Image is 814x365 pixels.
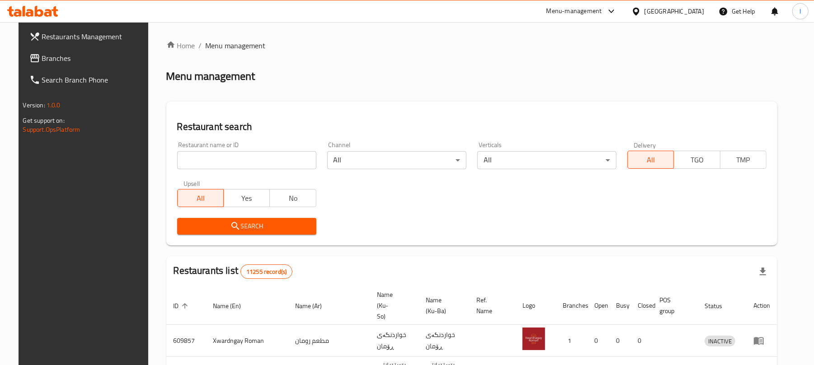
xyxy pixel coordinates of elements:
[240,264,292,279] div: Total records count
[752,261,774,282] div: Export file
[227,192,266,205] span: Yes
[206,325,288,357] td: Xwardngay Roman
[213,300,253,311] span: Name (En)
[223,189,270,207] button: Yes
[177,189,224,207] button: All
[23,99,45,111] span: Version:
[22,47,155,69] a: Branches
[477,151,616,169] div: All
[174,264,293,279] h2: Restaurants list
[166,40,195,51] a: Home
[609,286,631,325] th: Busy
[184,180,200,186] label: Upsell
[184,221,309,232] span: Search
[673,151,720,169] button: TGO
[800,6,801,16] span: l
[166,325,206,357] td: 609857
[705,336,735,347] span: INACTIVE
[22,69,155,91] a: Search Branch Phone
[273,192,312,205] span: No
[753,335,770,346] div: Menu
[477,295,504,316] span: Ref. Name
[631,325,653,357] td: 0
[288,325,370,357] td: مطعم رومان
[588,286,609,325] th: Open
[522,328,545,350] img: Xwardngay Roman
[22,26,155,47] a: Restaurants Management
[631,153,670,166] span: All
[181,192,220,205] span: All
[546,6,602,17] div: Menu-management
[42,74,147,85] span: Search Branch Phone
[705,300,734,311] span: Status
[241,268,292,276] span: 11255 record(s)
[166,40,777,51] nav: breadcrumb
[174,300,191,311] span: ID
[426,295,459,316] span: Name (Ku-Ba)
[746,286,777,325] th: Action
[609,325,631,357] td: 0
[678,153,716,166] span: TGO
[370,325,419,357] td: خواردنگەی ڕۆمان
[23,124,80,135] a: Support.OpsPlatform
[166,69,255,83] h2: Menu management
[556,286,588,325] th: Branches
[206,40,266,51] span: Menu management
[377,289,408,322] span: Name (Ku-So)
[634,142,656,148] label: Delivery
[645,6,704,16] div: [GEOGRAPHIC_DATA]
[42,53,147,64] span: Branches
[47,99,61,111] span: 1.0.0
[327,151,466,169] div: All
[42,31,147,42] span: Restaurants Management
[269,189,316,207] button: No
[724,153,763,166] span: TMP
[705,336,735,347] div: INACTIVE
[177,120,767,134] h2: Restaurant search
[177,151,316,169] input: Search for restaurant name or ID..
[199,40,202,51] li: /
[23,115,65,126] span: Get support on:
[419,325,470,357] td: خواردنگەی ڕۆمان
[556,325,588,357] td: 1
[588,325,609,357] td: 0
[660,295,687,316] span: POS group
[627,151,674,169] button: All
[295,300,334,311] span: Name (Ar)
[515,286,556,325] th: Logo
[720,151,767,169] button: TMP
[631,286,653,325] th: Closed
[177,218,316,235] button: Search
